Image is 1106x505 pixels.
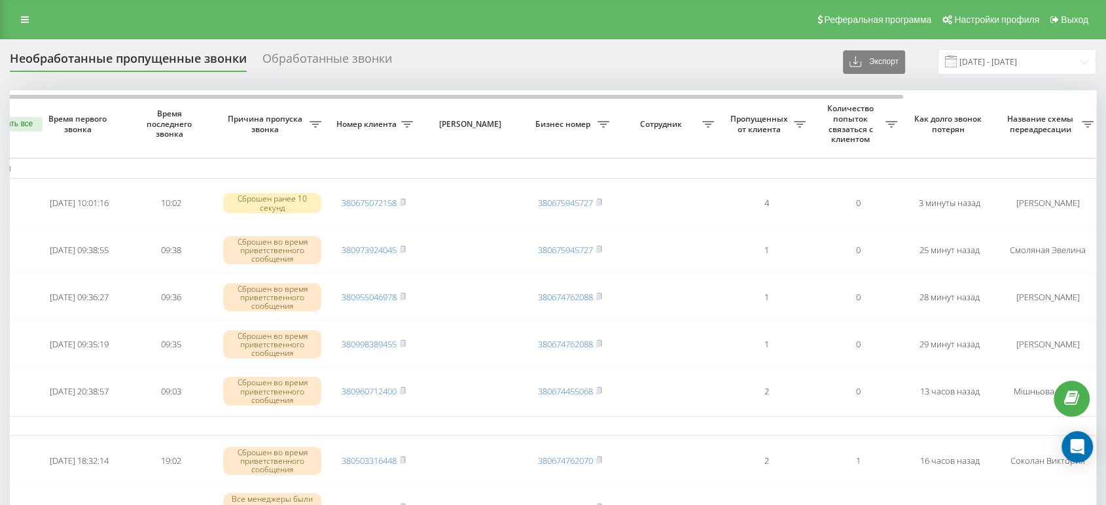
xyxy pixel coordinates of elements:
[622,119,702,130] span: Сотрудник
[223,236,321,265] div: Сброшен во время приветственного сообщения
[135,109,206,139] span: Время последнего звонка
[125,369,217,413] td: 09:03
[538,291,593,303] a: 380674762088
[812,181,904,226] td: 0
[1061,14,1088,25] span: Выход
[721,369,812,413] td: 2
[223,114,310,134] span: Причина пропуска звонка
[538,197,593,209] a: 380675945727
[33,181,125,226] td: [DATE] 10:01:16
[125,181,217,226] td: 10:02
[812,369,904,413] td: 0
[342,385,397,397] a: 380960712400
[824,14,931,25] span: Реферальная программа
[914,114,985,134] span: Как долго звонок потерян
[125,322,217,366] td: 09:35
[538,338,593,350] a: 380674762088
[342,455,397,466] a: 380503316448
[721,181,812,226] td: 4
[125,275,217,319] td: 09:36
[721,228,812,273] td: 1
[904,322,995,366] td: 29 минут назад
[812,438,904,483] td: 1
[223,447,321,476] div: Сброшен во время приветственного сообщения
[721,438,812,483] td: 2
[44,114,115,134] span: Время первого звонка
[342,197,397,209] a: 380675072158
[342,244,397,256] a: 380973924045
[1061,431,1093,462] div: Open Intercom Messenger
[812,322,904,366] td: 0
[904,438,995,483] td: 16 часов назад
[904,181,995,226] td: 3 минуты назад
[33,322,125,366] td: [DATE] 09:35:19
[125,438,217,483] td: 19:02
[721,275,812,319] td: 1
[33,438,125,483] td: [DATE] 18:32:14
[342,338,397,350] a: 380998389455
[538,385,593,397] a: 380674455068
[843,50,905,74] button: Экспорт
[223,377,321,406] div: Сброшен во время приветственного сообщения
[904,228,995,273] td: 25 минут назад
[812,275,904,319] td: 0
[33,228,125,273] td: [DATE] 09:38:55
[33,369,125,413] td: [DATE] 20:38:57
[721,322,812,366] td: 1
[727,114,794,134] span: Пропущенных от клиента
[1002,114,1082,134] span: Название схемы переадресации
[995,181,1100,226] td: [PERSON_NAME]
[819,103,885,144] span: Количество попыток связаться с клиентом
[904,275,995,319] td: 28 минут назад
[262,52,392,72] div: Обработанные звонки
[812,228,904,273] td: 0
[904,369,995,413] td: 13 часов назад
[995,369,1100,413] td: Мішньова Олена
[995,275,1100,319] td: [PERSON_NAME]
[125,228,217,273] td: 09:38
[995,322,1100,366] td: [PERSON_NAME]
[954,14,1039,25] span: Настройки профиля
[538,244,593,256] a: 380675945727
[223,193,321,213] div: Сброшен ранее 10 секунд
[431,119,513,130] span: [PERSON_NAME]
[334,119,401,130] span: Номер клиента
[10,52,247,72] div: Необработанные пропущенные звонки
[33,275,125,319] td: [DATE] 09:36:27
[538,455,593,466] a: 380674762070
[223,283,321,312] div: Сброшен во время приветственного сообщения
[995,438,1100,483] td: Соколан Виктория
[342,291,397,303] a: 380955046978
[995,228,1100,273] td: Смоляная Эвелина
[223,330,321,359] div: Сброшен во время приветственного сообщения
[531,119,598,130] span: Бизнес номер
